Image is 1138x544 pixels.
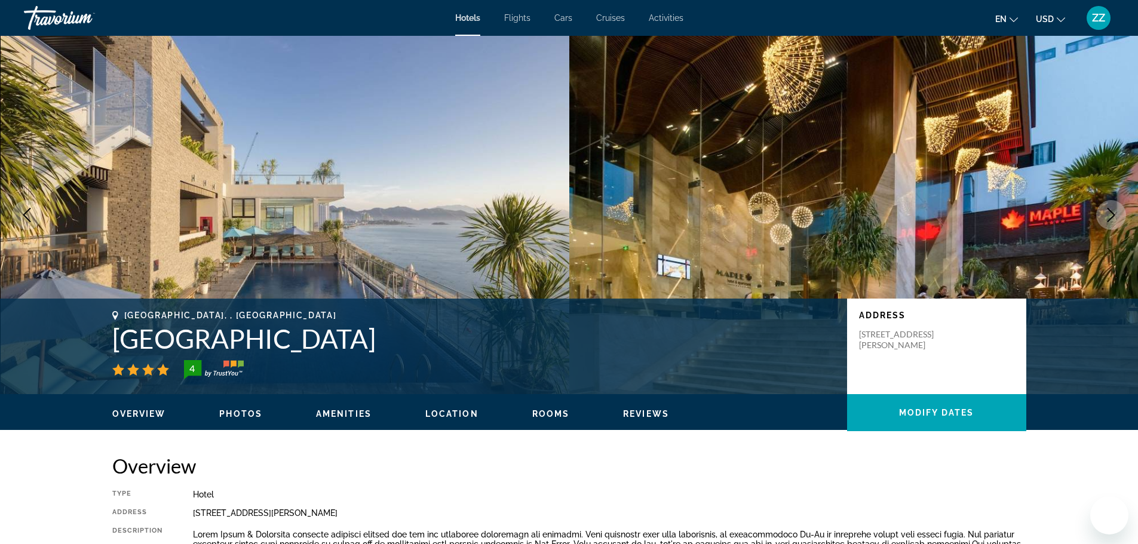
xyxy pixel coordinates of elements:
a: Hotels [455,13,480,23]
div: [STREET_ADDRESS][PERSON_NAME] [193,508,1026,518]
h1: [GEOGRAPHIC_DATA] [112,323,835,354]
img: TrustYou guest rating badge [184,360,244,379]
span: USD [1036,14,1054,24]
iframe: Кнопка запуска окна обмена сообщениями [1090,496,1128,534]
div: 4 [180,361,204,376]
a: Cruises [596,13,625,23]
div: Type [112,490,163,499]
span: ZZ [1092,12,1105,24]
p: [STREET_ADDRESS][PERSON_NAME] [859,329,955,351]
button: Modify Dates [847,394,1026,431]
div: Hotel [193,490,1026,499]
h2: Overview [112,454,1026,478]
span: Modify Dates [899,408,974,417]
p: Address [859,311,1014,320]
button: Photos [219,408,262,419]
a: Activities [649,13,683,23]
div: Address [112,508,163,518]
button: Amenities [316,408,372,419]
span: en [995,14,1007,24]
button: Change language [995,10,1018,27]
button: Reviews [623,408,669,419]
button: Previous image [12,200,42,230]
a: Travorium [24,2,143,33]
button: Change currency [1036,10,1065,27]
button: Location [425,408,478,419]
button: Rooms [532,408,570,419]
button: User Menu [1083,5,1114,30]
a: Cars [554,13,572,23]
button: Overview [112,408,166,419]
span: [GEOGRAPHIC_DATA], , [GEOGRAPHIC_DATA] [124,311,337,320]
button: Next image [1096,200,1126,230]
a: Flights [504,13,530,23]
